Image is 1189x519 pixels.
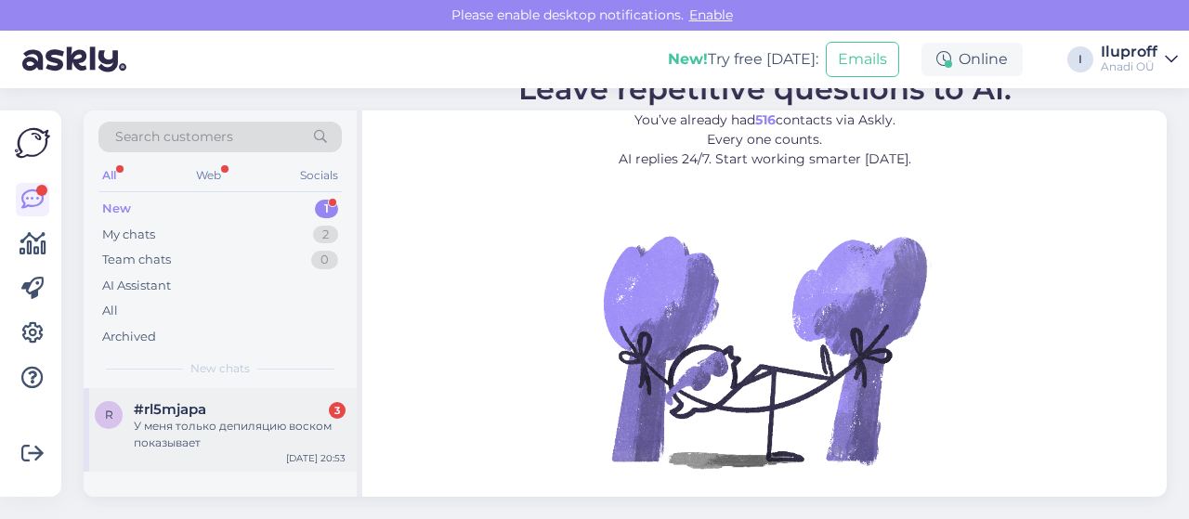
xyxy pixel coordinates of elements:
button: Emails [826,42,899,77]
div: Iluproff [1101,45,1157,59]
div: Anadi OÜ [1101,59,1157,74]
img: Askly Logo [15,125,50,161]
div: [DATE] 20:53 [286,451,346,465]
div: 3 [329,402,346,419]
div: Web [192,163,225,188]
div: 2 [313,226,338,244]
span: Leave repetitive questions to AI. [518,71,1012,107]
div: Try free [DATE]: [668,48,818,71]
p: You’ve already had contacts via Askly. Every one counts. AI replies 24/7. Start working smarter [... [518,110,1012,169]
div: New [102,200,131,218]
span: Enable [684,6,738,23]
div: 1 [315,200,338,218]
div: AI Assistant [102,277,171,295]
b: 516 [755,111,776,128]
div: Socials [296,163,342,188]
div: Online [921,43,1023,76]
div: All [102,302,118,320]
div: I [1067,46,1093,72]
span: #rl5mjapa [134,401,206,418]
b: New! [668,50,708,68]
div: Team chats [102,251,171,269]
div: 0 [311,251,338,269]
div: All [98,163,120,188]
span: New chats [190,360,250,377]
div: Archived [102,328,156,346]
span: r [105,408,113,422]
div: My chats [102,226,155,244]
img: No Chat active [597,184,932,518]
span: Search customers [115,127,233,147]
div: У меня только депиляцию воском показывает [134,418,346,451]
a: IluproffAnadi OÜ [1101,45,1178,74]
